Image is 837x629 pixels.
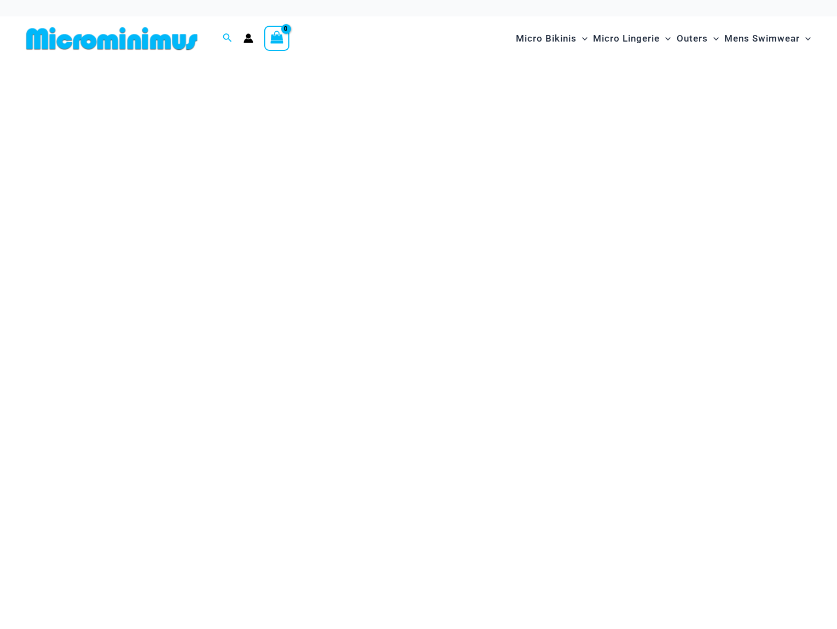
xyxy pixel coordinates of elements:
[722,22,813,55] a: Mens SwimwearMenu ToggleMenu Toggle
[243,33,253,43] a: Account icon link
[513,22,590,55] a: Micro BikinisMenu ToggleMenu Toggle
[590,22,673,55] a: Micro LingerieMenu ToggleMenu Toggle
[577,25,588,53] span: Menu Toggle
[724,25,800,53] span: Mens Swimwear
[223,32,233,45] a: Search icon link
[660,25,671,53] span: Menu Toggle
[677,25,708,53] span: Outers
[22,26,202,51] img: MM SHOP LOGO FLAT
[264,26,289,51] a: View Shopping Cart, empty
[593,25,660,53] span: Micro Lingerie
[516,25,577,53] span: Micro Bikinis
[674,22,722,55] a: OutersMenu ToggleMenu Toggle
[800,25,811,53] span: Menu Toggle
[708,25,719,53] span: Menu Toggle
[512,20,815,57] nav: Site Navigation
